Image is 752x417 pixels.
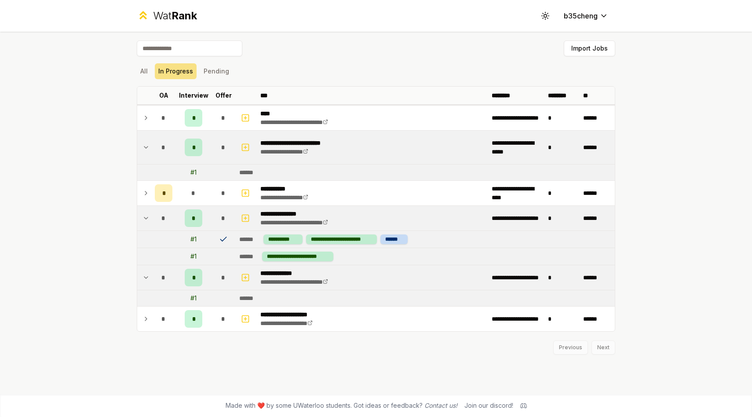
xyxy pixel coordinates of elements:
[424,402,457,409] a: Contact us!
[564,40,615,56] button: Import Jobs
[200,63,233,79] button: Pending
[155,63,197,79] button: In Progress
[226,401,457,410] span: Made with ❤️ by some UWaterloo students. Got ideas or feedback?
[464,401,513,410] div: Join our discord!
[137,9,197,23] a: WatRank
[557,8,615,24] button: b35cheng
[190,294,197,303] div: # 1
[564,11,598,21] span: b35cheng
[137,63,151,79] button: All
[190,168,197,177] div: # 1
[179,91,208,100] p: Interview
[215,91,232,100] p: Offer
[153,9,197,23] div: Wat
[190,252,197,261] div: # 1
[190,235,197,244] div: # 1
[159,91,168,100] p: OA
[172,9,197,22] span: Rank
